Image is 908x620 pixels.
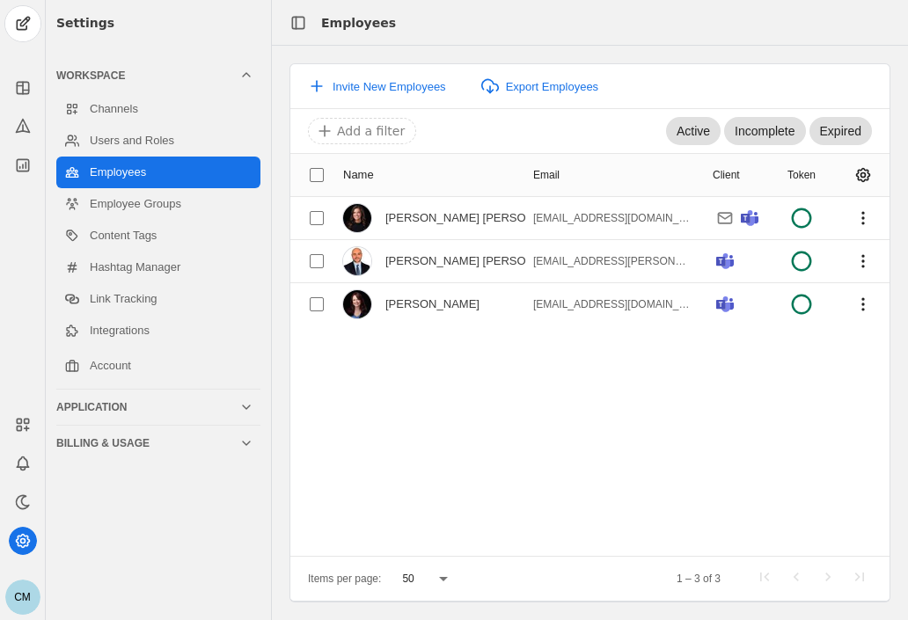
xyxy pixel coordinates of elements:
[385,254,642,268] div: Laith Peter, MSIS, PMP
[699,154,773,197] mat-header-cell: Client
[56,436,239,450] div: Billing & Usage
[56,93,260,125] a: Channels
[56,125,260,157] a: Users and Roles
[847,202,879,234] app-icon-button: Employee Menu
[5,580,40,615] button: CM
[56,283,260,315] a: Link Tracking
[56,220,260,252] a: Content Tags
[56,90,260,385] div: Workspace
[677,570,721,587] div: 1 – 3 of 3
[343,204,371,232] img: cache
[670,115,872,147] mat-chip-listbox: Employee Status
[343,290,371,318] img: cache
[533,297,692,311] div: foxsm08@gmail.com
[847,288,879,320] app-icon-button: Employee Menu
[315,120,670,142] input: Filter by first name, last name, or group name.
[471,70,610,102] button: Export Employees
[321,14,396,32] div: Employees
[56,69,239,83] div: Workspace
[333,80,446,93] span: Invite New Employees
[56,429,260,457] mat-expansion-panel-header: Billing & Usage
[56,62,260,90] mat-expansion-panel-header: Workspace
[56,350,260,382] a: Account
[56,188,260,220] a: Employee Groups
[56,252,260,283] a: Hashtag Manager
[820,122,861,140] span: Expired
[343,247,371,275] img: cache
[677,122,710,140] span: Active
[402,573,414,585] span: 50
[56,157,260,188] a: Employees
[735,122,794,140] span: Incomplete
[533,168,575,182] div: Email
[308,570,381,587] div: Items per page:
[385,211,576,225] div: Carrie Alexander Marcantuono
[297,70,457,102] button: Invite New Employees
[533,211,692,225] div: cmarcantuono@itcfederal.com
[533,168,560,182] div: Email
[533,254,692,268] div: laith.peter@outlook.com
[56,315,260,346] a: Integrations
[343,168,390,182] div: Name
[343,168,374,182] div: Name
[385,297,480,311] div: Sarah Fox
[847,245,879,277] app-icon-button: Employee Menu
[506,80,599,93] span: Export Employees
[773,154,848,197] mat-header-cell: Token
[56,393,260,421] mat-expansion-panel-header: Application
[56,400,239,414] div: Application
